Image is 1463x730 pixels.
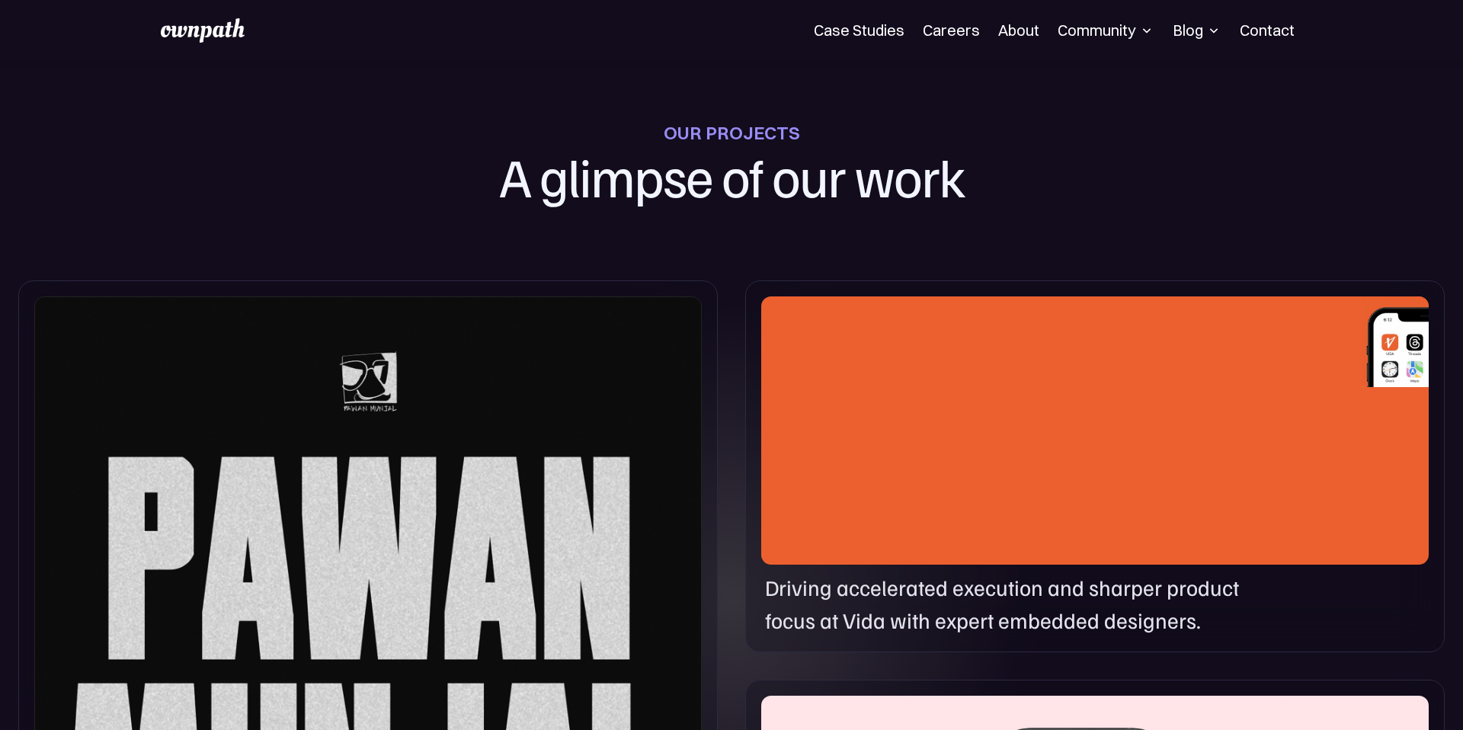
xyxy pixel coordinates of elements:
a: Contact [1240,21,1295,40]
a: About [998,21,1039,40]
div: Community [1058,21,1154,40]
h1: A glimpse of our work [423,143,1041,207]
a: Careers [923,21,980,40]
div: Blog [1173,21,1221,40]
a: Case Studies [814,21,904,40]
p: Driving accelerated execution and sharper product focus at Vida with expert embedded designers. [765,571,1282,636]
div: OUR PROJECTS [664,122,800,143]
